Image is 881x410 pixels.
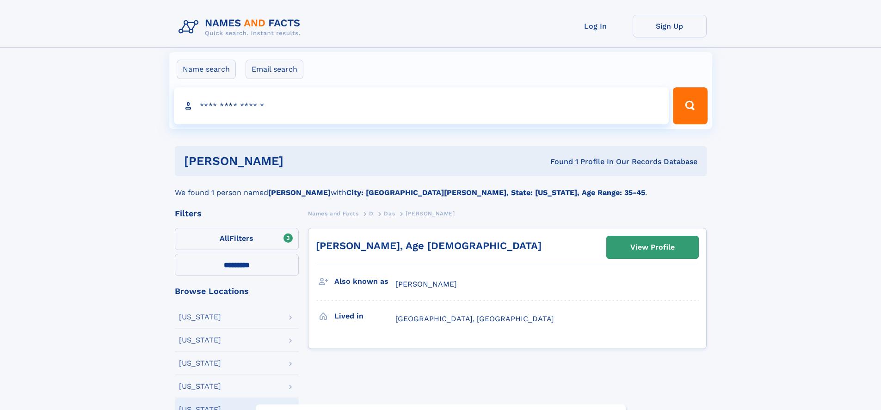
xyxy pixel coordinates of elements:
div: Filters [175,209,299,218]
a: Log In [559,15,633,37]
span: Das [384,210,395,217]
h3: Lived in [334,308,395,324]
span: D [369,210,374,217]
div: Found 1 Profile In Our Records Database [417,157,697,167]
a: [PERSON_NAME], Age [DEMOGRAPHIC_DATA] [316,240,542,251]
a: Names and Facts [308,208,359,219]
a: View Profile [607,236,698,258]
img: Logo Names and Facts [175,15,308,40]
b: City: [GEOGRAPHIC_DATA][PERSON_NAME], State: [US_STATE], Age Range: 35-45 [346,188,645,197]
a: Sign Up [633,15,707,37]
a: Das [384,208,395,219]
span: [PERSON_NAME] [395,280,457,288]
b: [PERSON_NAME] [268,188,331,197]
div: [US_STATE] [179,360,221,367]
div: View Profile [630,237,675,258]
h3: Also known as [334,274,395,289]
span: [GEOGRAPHIC_DATA], [GEOGRAPHIC_DATA] [395,314,554,323]
label: Filters [175,228,299,250]
div: We found 1 person named with . [175,176,707,198]
label: Email search [246,60,303,79]
div: [US_STATE] [179,313,221,321]
input: search input [174,87,669,124]
a: D [369,208,374,219]
button: Search Button [673,87,707,124]
h1: [PERSON_NAME] [184,155,417,167]
div: [US_STATE] [179,383,221,390]
span: [PERSON_NAME] [406,210,455,217]
div: [US_STATE] [179,337,221,344]
label: Name search [177,60,236,79]
div: Browse Locations [175,287,299,295]
span: All [220,234,229,243]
